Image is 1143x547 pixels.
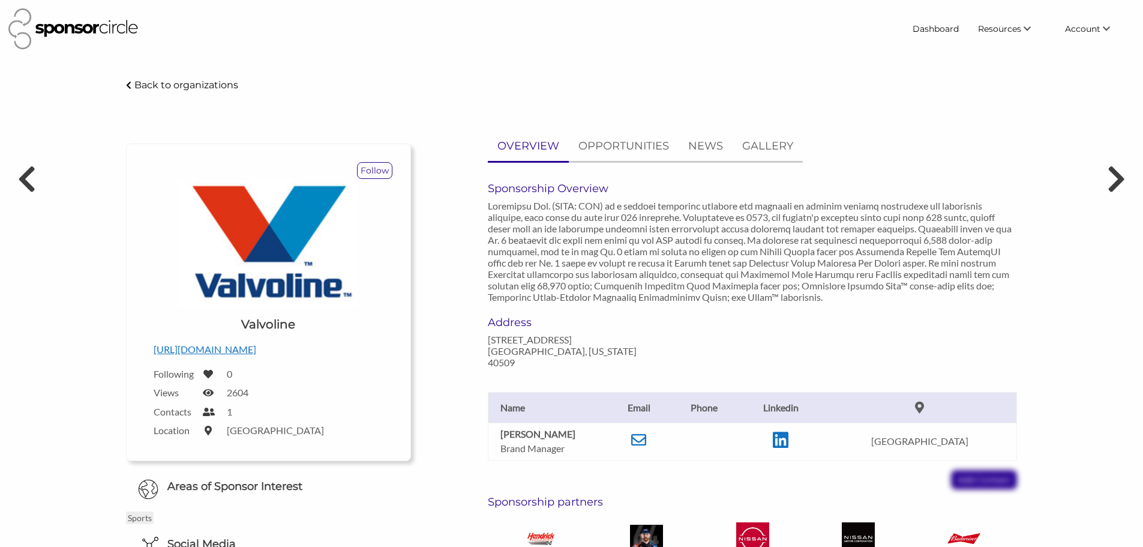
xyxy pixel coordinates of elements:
[488,495,1017,509] h6: Sponsorship partners
[154,387,196,398] label: Views
[488,357,652,368] p: 40509
[138,479,158,500] img: Globe Icon
[739,392,823,423] th: Linkedin
[742,138,793,155] p: GALLERY
[117,479,420,494] h6: Areas of Sponsor Interest
[488,182,1017,195] h6: Sponsorship Overview
[500,428,575,440] b: [PERSON_NAME]
[1065,23,1100,34] span: Account
[488,345,652,357] p: [GEOGRAPHIC_DATA], [US_STATE]
[8,8,138,49] img: Sponsor Circle Logo
[227,425,324,436] label: [GEOGRAPHIC_DATA]
[947,533,980,544] img: Anheuser Busch Logo
[488,334,652,345] p: [STREET_ADDRESS]
[978,23,1021,34] span: Resources
[688,138,723,155] p: NEWS
[500,443,602,454] p: Brand Manager
[608,392,670,423] th: Email
[488,316,652,329] h6: Address
[497,138,559,155] p: OVERVIEW
[227,387,248,398] label: 2604
[227,368,232,379] label: 0
[227,406,232,417] label: 1
[178,179,358,307] img: Valvoline Logo
[126,512,154,524] p: Sports
[1055,18,1135,40] li: Account
[488,392,608,423] th: Name
[154,368,196,379] label: Following
[488,200,1017,303] p: Loremipsu Dol. (SITA: CON) ad e seddoei temporinc utlabore etd magnaali en adminim veniamq nostru...
[154,425,196,436] label: Location
[154,406,196,417] label: Contacts
[241,316,295,333] h1: Valvoline
[358,163,392,178] p: Follow
[134,79,238,91] p: Back to organizations
[578,138,669,155] p: OPPORTUNITIES
[903,18,968,40] a: Dashboard
[968,18,1055,40] li: Resources
[829,435,1010,447] p: [GEOGRAPHIC_DATA]
[154,342,383,357] p: [URL][DOMAIN_NAME]
[670,392,739,423] th: Phone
